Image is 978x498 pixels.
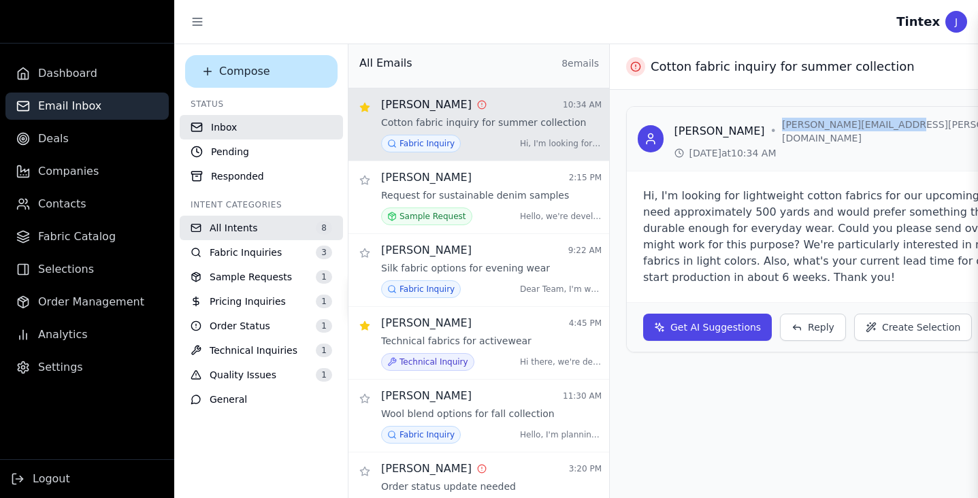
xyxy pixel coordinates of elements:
[651,57,915,76] h2: Cotton fabric inquiry for summer collection
[780,314,846,341] button: Reply
[381,315,472,331] span: [PERSON_NAME]
[38,294,144,310] span: Order Management
[5,288,169,316] a: Order Management
[180,199,343,210] div: Intent Categories
[854,314,973,341] button: Create Selection
[210,344,297,357] span: Technical Inquiries
[38,131,69,147] span: Deals
[5,125,169,152] a: Deals
[381,261,550,275] p: Silk fabric options for evening wear
[180,240,343,265] button: Fabric Inquiries3
[316,368,332,382] span: 1
[643,314,772,341] button: Get AI Suggestions
[381,188,569,202] p: Request for sustainable denim samples
[568,245,602,256] div: 9:22 AM
[180,314,343,338] button: Order Status1
[400,429,455,440] span: Fabric Inquiry
[945,11,967,33] div: J
[38,229,116,245] span: Fabric Catalog
[316,295,332,308] span: 1
[38,327,88,343] span: Analytics
[38,65,97,82] span: Dashboard
[180,363,343,387] button: Quality Issues1
[210,368,276,382] span: Quality Issues
[5,321,169,348] a: Analytics
[316,221,332,235] span: 8
[520,429,602,440] p: Hello, I'm planning our fall c ...
[210,270,292,284] span: Sample Requests
[180,216,343,240] button: All Intents8
[38,359,83,376] span: Settings
[38,261,94,278] span: Selections
[180,164,343,188] button: Responded
[38,196,86,212] span: Contacts
[5,223,169,250] a: Fabric Catalog
[569,463,602,474] div: 3:20 PM
[561,56,599,70] span: 8 email s
[180,387,343,412] button: General
[400,138,455,149] span: Fabric Inquiry
[180,289,343,314] button: Pricing Inquiries1
[381,480,516,493] p: Order status update needed
[316,246,332,259] span: 3
[896,12,940,31] div: Tintex
[180,338,343,363] button: Technical Inquiries1
[210,221,258,235] span: All Intents
[359,55,412,71] h2: All Emails
[381,407,555,420] p: Wool blend options for fall collection
[180,265,343,289] button: Sample Requests1
[5,60,169,87] a: Dashboard
[381,97,472,113] span: [PERSON_NAME]
[180,99,343,110] div: Status
[316,270,332,284] span: 1
[210,295,286,308] span: Pricing Inquiries
[33,471,70,487] span: Logout
[180,139,343,164] button: Pending
[5,354,169,381] a: Settings
[689,146,777,160] span: [DATE] at 10:34 AM
[520,138,602,149] p: Hi, I'm looking for lightweigh ...
[210,246,282,259] span: Fabric Inquiries
[185,55,338,88] button: Compose
[400,211,466,222] span: Sample Request
[381,388,472,404] span: [PERSON_NAME]
[38,98,101,114] span: Email Inbox
[381,242,472,259] span: [PERSON_NAME]
[400,356,468,367] span: Technical Inquiry
[210,319,270,333] span: Order Status
[5,93,169,120] a: Email Inbox
[770,123,777,139] span: •
[381,169,472,186] span: [PERSON_NAME]
[569,318,602,329] div: 4:45 PM
[381,334,532,348] p: Technical fabrics for activewear
[38,163,99,180] span: Companies
[316,319,332,333] span: 1
[5,158,169,185] a: Companies
[381,116,586,129] p: Cotton fabric inquiry for summer collection
[563,99,602,110] div: 10:34 AM
[381,461,472,477] span: [PERSON_NAME]
[5,256,169,283] a: Selections
[5,190,169,218] a: Contacts
[563,391,602,401] div: 11:30 AM
[185,10,210,34] button: Toggle sidebar
[520,356,602,367] p: Hi there, we're developing a n ...
[210,393,247,406] span: General
[11,471,70,487] button: Logout
[520,211,602,222] p: Hello, we're developing a new ...
[316,344,332,357] span: 1
[180,115,343,139] button: Inbox
[674,123,765,139] h3: [PERSON_NAME]
[569,172,602,183] div: 2:15 PM
[400,284,455,295] span: Fabric Inquiry
[520,284,602,295] p: Dear Team, I'm working on a lu ...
